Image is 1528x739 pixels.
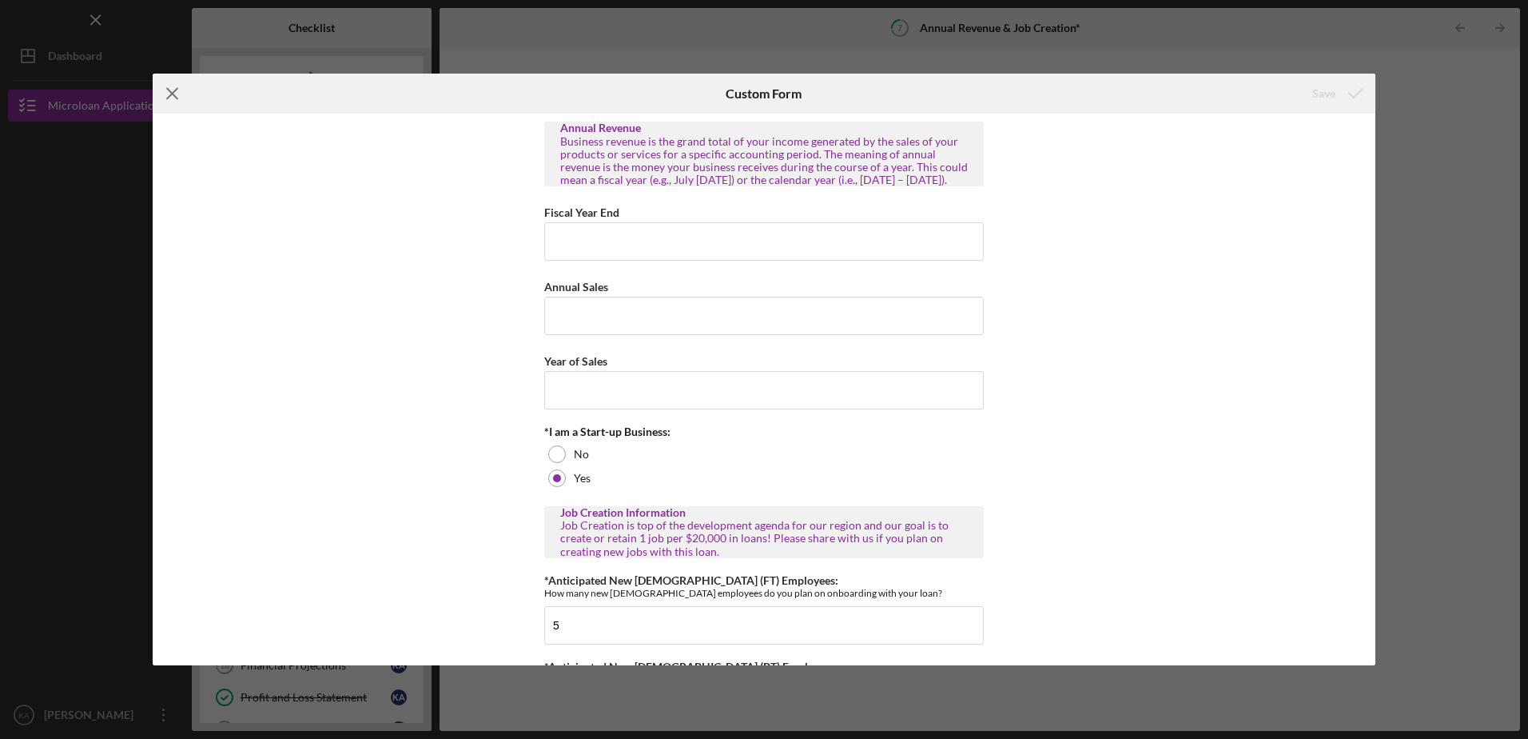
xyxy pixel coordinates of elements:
[544,206,619,219] label: Fiscal Year End
[560,122,968,134] div: Annual Revenue
[726,86,802,101] h6: Custom Form
[544,587,984,599] div: How many new [DEMOGRAPHIC_DATA] employees do you plan on onboarding with your loan?
[544,354,607,368] label: Year of Sales
[1296,78,1375,110] button: Save
[560,519,968,557] div: Job Creation is top of the development agenda for our region and our goal is to create or retain ...
[544,573,838,587] label: *Anticipated New [DEMOGRAPHIC_DATA] (FT) Employees:
[544,280,608,294] label: Annual Sales
[544,425,984,438] div: *I am a Start-up Business:
[1312,78,1335,110] div: Save
[574,472,591,485] label: Yes
[544,660,839,673] label: *Anticipated New [DEMOGRAPHIC_DATA] (PT) Employees:
[560,506,968,519] div: Job Creation Information
[574,448,589,461] label: No
[560,135,968,186] div: Business revenue is the grand total of your income generated by the sales of your products or ser...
